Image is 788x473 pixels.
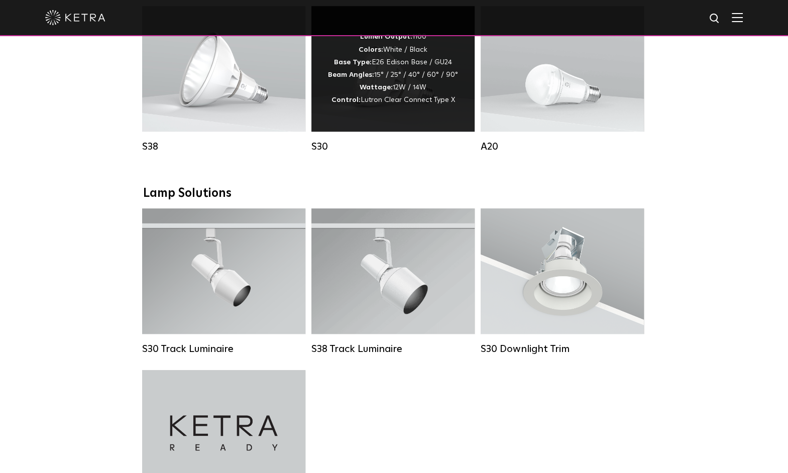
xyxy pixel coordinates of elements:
[328,31,458,106] div: 1100 White / Black E26 Edison Base / GU24 15° / 25° / 40° / 60° / 90° 12W / 14W
[142,6,305,153] a: S38 Lumen Output:1100Colors:White / BlackBase Type:E26 Edison Base / GU24Beam Angles:10° / 25° / ...
[142,343,305,355] div: S30 Track Luminaire
[143,186,645,201] div: Lamp Solutions
[311,208,475,355] a: S38 Track Luminaire Lumen Output:1100Colors:White / BlackBeam Angles:10° / 25° / 40° / 60°Wattage...
[359,46,383,53] strong: Colors:
[481,343,644,355] div: S30 Downlight Trim
[481,6,644,153] a: A20 Lumen Output:600 / 800Colors:White / BlackBase Type:E26 Edison Base / GU24Beam Angles:Omni-Di...
[142,141,305,153] div: S38
[311,343,475,355] div: S38 Track Luminaire
[334,59,372,66] strong: Base Type:
[45,10,105,25] img: ketra-logo-2019-white
[331,96,360,103] strong: Control:
[481,208,644,355] a: S30 Downlight Trim S30 Downlight Trim
[360,84,393,91] strong: Wattage:
[709,13,721,25] img: search icon
[481,141,644,153] div: A20
[311,141,475,153] div: S30
[311,6,475,153] a: S30 Lumen Output:1100Colors:White / BlackBase Type:E26 Edison Base / GU24Beam Angles:15° / 25° / ...
[328,71,374,78] strong: Beam Angles:
[360,33,412,40] strong: Lumen Output:
[360,96,455,103] span: Lutron Clear Connect Type X
[732,13,743,22] img: Hamburger%20Nav.svg
[142,208,305,355] a: S30 Track Luminaire Lumen Output:1100Colors:White / BlackBeam Angles:15° / 25° / 40° / 60° / 90°W...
